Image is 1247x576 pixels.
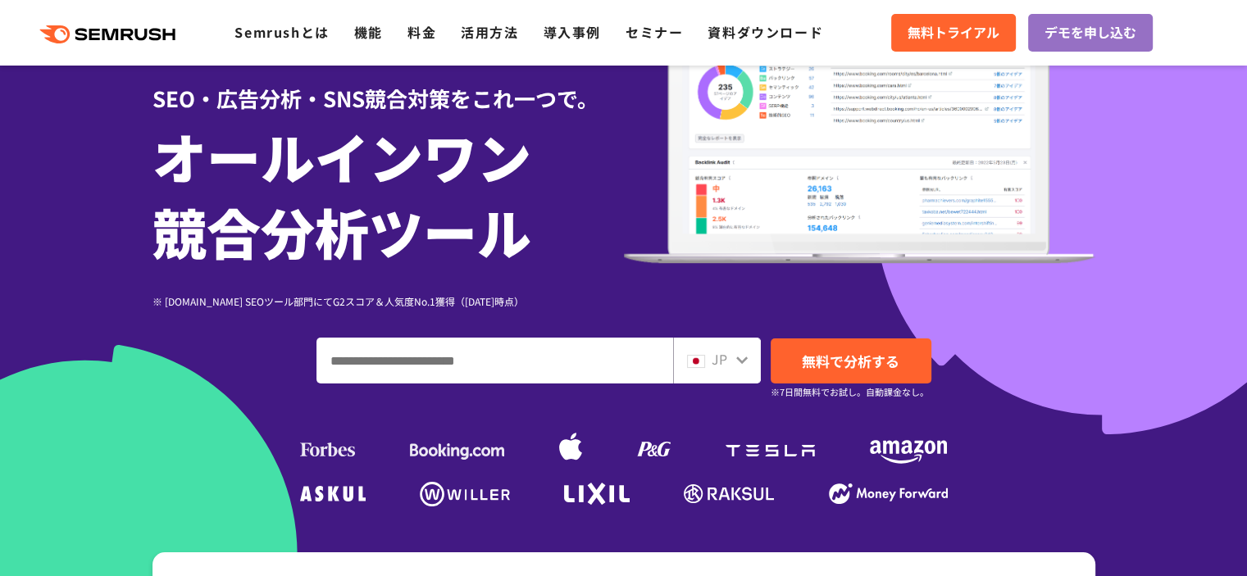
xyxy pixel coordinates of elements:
[626,22,683,42] a: セミナー
[407,22,436,42] a: 料金
[234,22,329,42] a: Semrushとは
[152,293,624,309] div: ※ [DOMAIN_NAME] SEOツール部門にてG2スコア＆人気度No.1獲得（[DATE]時点）
[712,349,727,369] span: JP
[891,14,1016,52] a: 無料トライアル
[152,118,624,269] h1: オールインワン 競合分析ツール
[908,22,999,43] span: 無料トライアル
[544,22,601,42] a: 導入事例
[1028,14,1153,52] a: デモを申し込む
[708,22,823,42] a: 資料ダウンロード
[802,351,899,371] span: 無料で分析する
[152,57,624,114] div: SEO・広告分析・SNS競合対策をこれ一つで。
[354,22,383,42] a: 機能
[461,22,518,42] a: 活用方法
[1044,22,1136,43] span: デモを申し込む
[771,338,931,383] a: 無料で分析する
[771,384,929,400] small: ※7日間無料でお試し。自動課金なし。
[317,338,672,383] input: ドメイン、キーワードまたはURLを入力してください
